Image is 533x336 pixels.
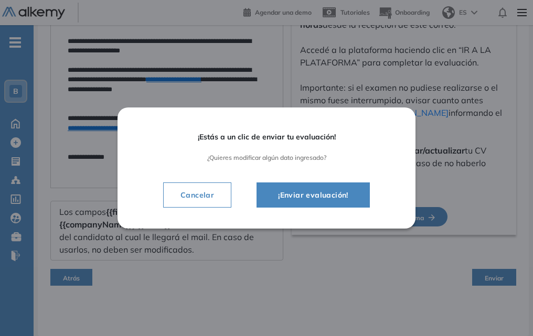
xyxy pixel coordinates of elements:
[163,182,231,208] button: Cancelar
[147,154,386,161] span: ¿Quieres modificar algún dato ingresado?
[172,189,222,201] span: Cancelar
[257,182,370,208] button: ¡Enviar evaluación!
[147,133,386,142] span: ¡Estás a un clic de enviar tu evaluación!
[270,189,357,201] span: ¡Enviar evaluación!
